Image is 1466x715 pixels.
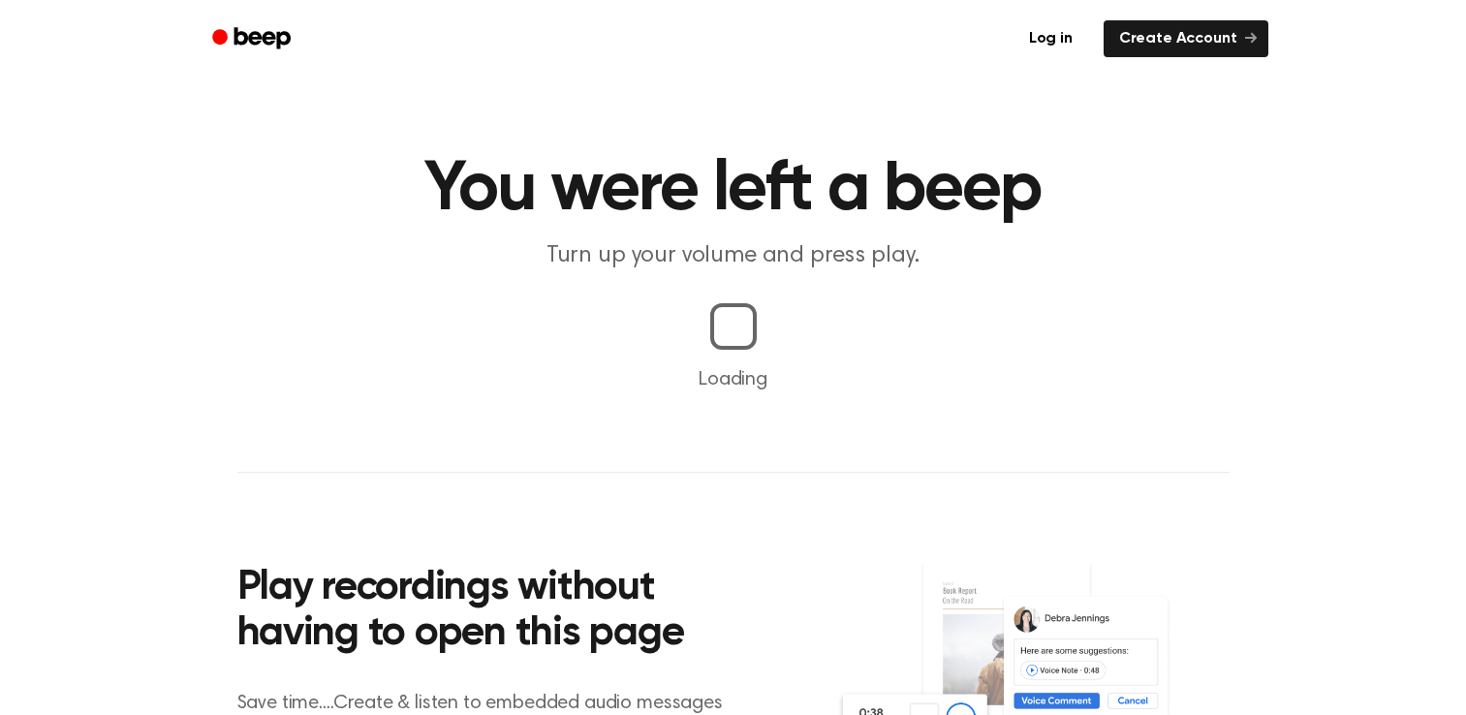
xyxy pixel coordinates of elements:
[237,155,1230,225] h1: You were left a beep
[237,566,760,658] h2: Play recordings without having to open this page
[361,240,1106,272] p: Turn up your volume and press play.
[199,20,308,58] a: Beep
[1010,16,1092,61] a: Log in
[1104,20,1268,57] a: Create Account
[23,365,1443,394] p: Loading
